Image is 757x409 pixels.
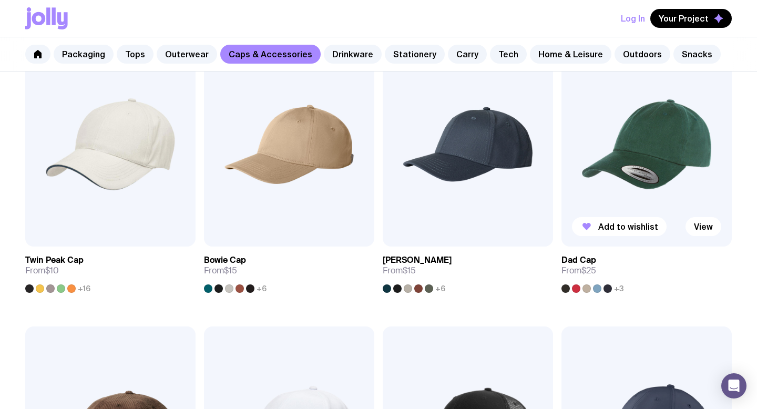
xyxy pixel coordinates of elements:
[117,45,154,64] a: Tops
[561,247,732,293] a: Dad CapFrom$25+3
[324,45,382,64] a: Drinkware
[659,13,709,24] span: Your Project
[572,217,667,236] button: Add to wishlist
[614,284,624,293] span: +3
[598,221,658,232] span: Add to wishlist
[204,255,246,265] h3: Bowie Cap
[435,284,445,293] span: +6
[530,45,611,64] a: Home & Leisure
[54,45,114,64] a: Packaging
[403,265,416,276] span: $15
[490,45,527,64] a: Tech
[25,255,84,265] h3: Twin Peak Cap
[25,265,59,276] span: From
[615,45,670,64] a: Outdoors
[383,247,553,293] a: [PERSON_NAME]From$15+6
[157,45,217,64] a: Outerwear
[581,265,596,276] span: $25
[561,265,596,276] span: From
[721,373,746,398] div: Open Intercom Messenger
[385,45,445,64] a: Stationery
[25,247,196,293] a: Twin Peak CapFrom$10+16
[686,217,721,236] a: View
[448,45,487,64] a: Carry
[673,45,721,64] a: Snacks
[204,247,374,293] a: Bowie CapFrom$15+6
[383,255,452,265] h3: [PERSON_NAME]
[383,265,416,276] span: From
[650,9,732,28] button: Your Project
[220,45,321,64] a: Caps & Accessories
[621,9,645,28] button: Log In
[204,265,237,276] span: From
[561,255,596,265] h3: Dad Cap
[224,265,237,276] span: $15
[78,284,90,293] span: +16
[257,284,267,293] span: +6
[45,265,59,276] span: $10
